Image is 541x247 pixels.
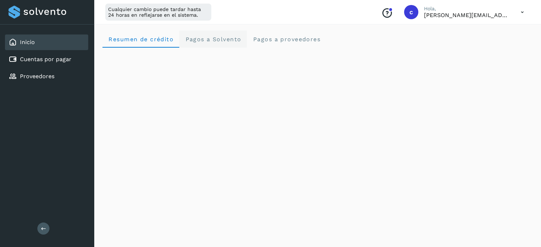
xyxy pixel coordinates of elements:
[424,6,509,12] p: Hola,
[20,56,71,63] a: Cuentas por pagar
[20,39,35,45] a: Inicio
[185,36,241,43] span: Pagos a Solvento
[108,36,174,43] span: Resumen de crédito
[5,34,88,50] div: Inicio
[105,4,211,21] div: Cualquier cambio puede tardar hasta 24 horas en reflejarse en el sistema.
[20,73,54,80] a: Proveedores
[424,12,509,18] p: carlos.pacheco@merq.com.mx
[5,69,88,84] div: Proveedores
[253,36,320,43] span: Pagos a proveedores
[5,52,88,67] div: Cuentas por pagar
